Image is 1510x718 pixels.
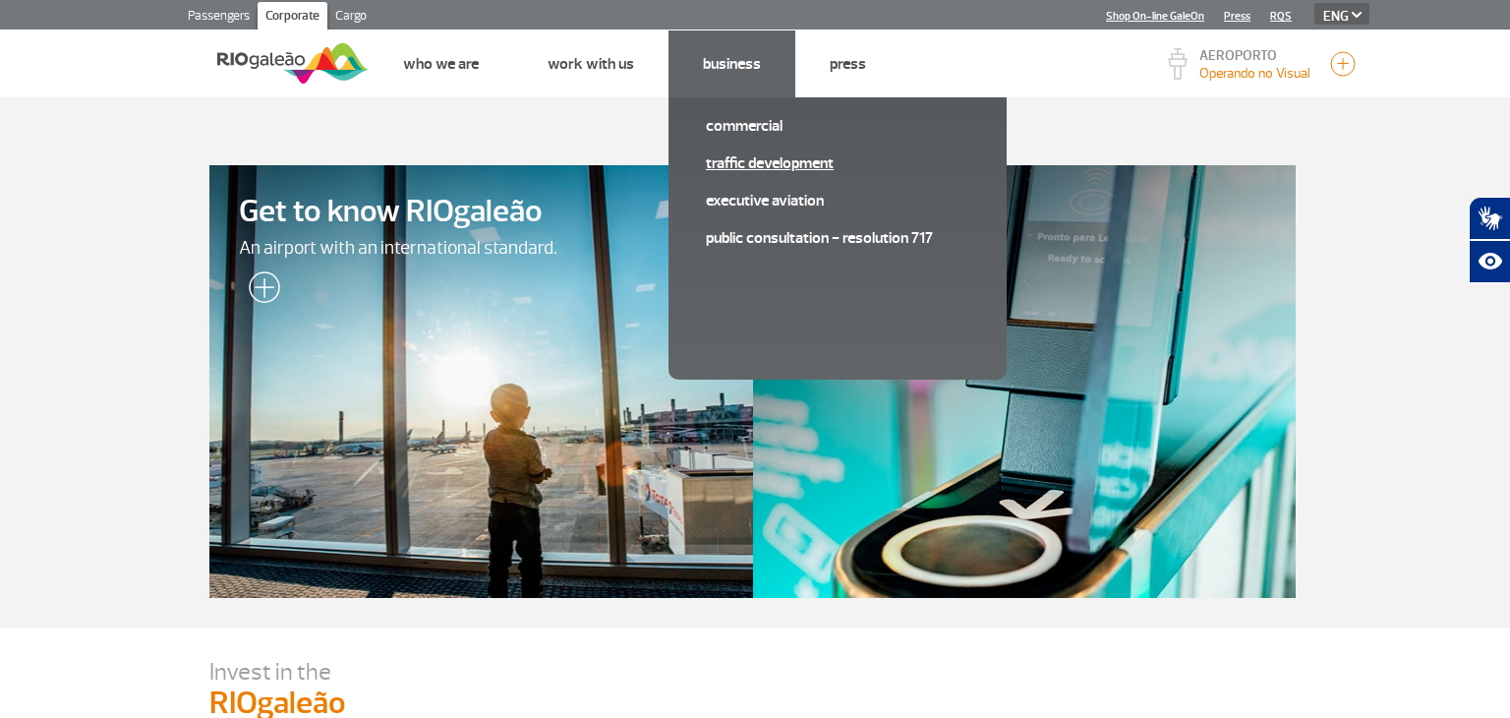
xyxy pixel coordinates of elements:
img: leia-mais [239,271,280,311]
a: Press [830,54,866,74]
button: Abrir tradutor de língua de sinais. [1469,197,1510,240]
p: AEROPORTO [1199,49,1310,63]
a: Public consultation - Resolution 717 [706,227,969,249]
span: Numbers [783,195,1267,229]
button: Abrir recursos assistivos. [1469,240,1510,283]
a: Business [703,54,761,74]
a: Traffic Development [706,152,969,174]
a: Corporate [258,2,327,33]
a: Get to know RIOgaleãoAn airport with an international standard. [209,165,753,598]
a: Shop On-line GaleOn [1106,10,1204,23]
span: Get to know RIOgaleão [239,195,724,229]
span: An airport with an international standard. [239,236,724,260]
a: Executive Aviation [706,190,969,211]
a: Numbers [753,165,1297,598]
p: Invest in the [209,657,1301,687]
p: Visibilidade de 10000m [1199,63,1310,84]
a: Commercial [706,115,969,137]
a: RQS [1270,10,1292,23]
a: Press [1224,10,1250,23]
a: Cargo [327,2,375,33]
a: Who we are [403,54,479,74]
div: Plugin de acessibilidade da Hand Talk. [1469,197,1510,283]
a: Work with us [548,54,634,74]
a: Passengers [180,2,258,33]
